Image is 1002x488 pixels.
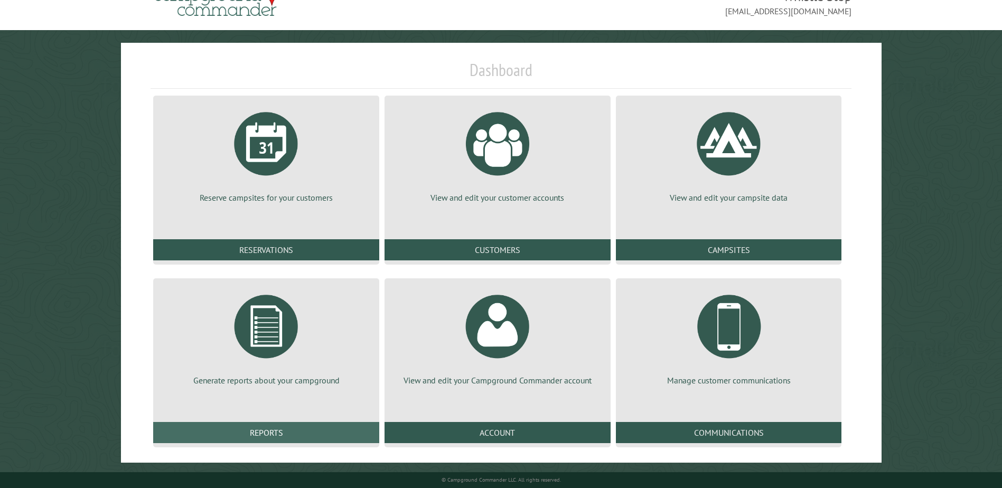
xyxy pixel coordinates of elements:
p: View and edit your Campground Commander account [397,374,598,386]
p: View and edit your campsite data [629,192,829,203]
a: Reservations [153,239,379,260]
a: Manage customer communications [629,287,829,386]
a: Account [385,422,611,443]
a: View and edit your Campground Commander account [397,287,598,386]
a: Reserve campsites for your customers [166,104,367,203]
p: View and edit your customer accounts [397,192,598,203]
a: View and edit your customer accounts [397,104,598,203]
a: View and edit your campsite data [629,104,829,203]
p: Reserve campsites for your customers [166,192,367,203]
h1: Dashboard [151,60,851,89]
p: Manage customer communications [629,374,829,386]
p: Generate reports about your campground [166,374,367,386]
a: Customers [385,239,611,260]
a: Generate reports about your campground [166,287,367,386]
a: Communications [616,422,842,443]
a: Campsites [616,239,842,260]
small: © Campground Commander LLC. All rights reserved. [442,476,561,483]
a: Reports [153,422,379,443]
